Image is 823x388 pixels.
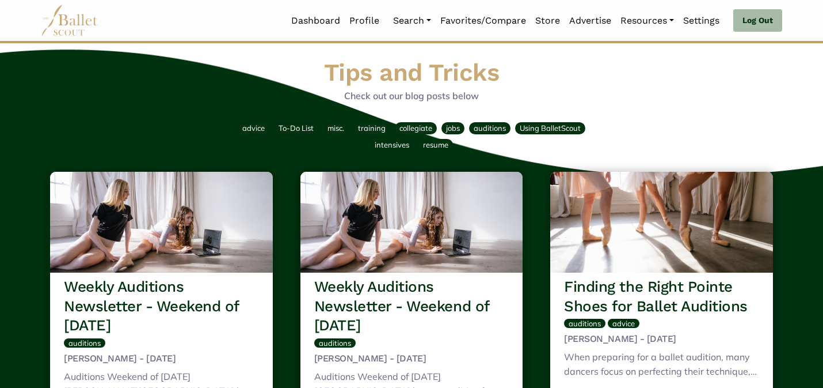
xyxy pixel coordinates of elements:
[358,123,386,133] span: training
[287,9,345,33] a: Dashboard
[242,123,265,133] span: advice
[50,172,273,273] img: header_image.img
[314,277,509,336] h3: Weekly Auditions Newsletter - Weekend of [DATE]
[68,338,101,348] span: auditions
[423,140,448,149] span: resume
[733,9,782,32] a: Log Out
[436,9,531,33] a: Favorites/Compare
[531,9,565,33] a: Store
[64,277,259,336] h3: Weekly Auditions Newsletter - Weekend of [DATE]
[45,57,778,89] h1: Tips and Tricks
[327,123,344,133] span: misc.
[474,123,506,133] span: auditions
[314,353,509,365] h5: [PERSON_NAME] - [DATE]
[446,123,460,133] span: jobs
[399,123,432,133] span: collegiate
[345,9,384,33] a: Profile
[679,9,724,33] a: Settings
[569,319,601,328] span: auditions
[375,140,409,149] span: intensives
[300,172,523,273] img: header_image.img
[565,9,616,33] a: Advertise
[616,9,679,33] a: Resources
[279,123,314,133] span: To-Do List
[550,172,773,273] img: header_image.img
[520,123,581,133] span: Using BalletScout
[612,319,635,328] span: advice
[64,353,259,365] h5: [PERSON_NAME] - [DATE]
[388,9,436,33] a: Search
[564,350,759,382] div: When preparing for a ballet audition, many dancers focus on perfecting their technique, refining ...
[564,277,759,317] h3: Finding the Right Pointe Shoes for Ballet Auditions
[319,338,351,348] span: auditions
[564,333,759,345] h5: [PERSON_NAME] - [DATE]
[45,89,778,104] p: Check out our blog posts below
